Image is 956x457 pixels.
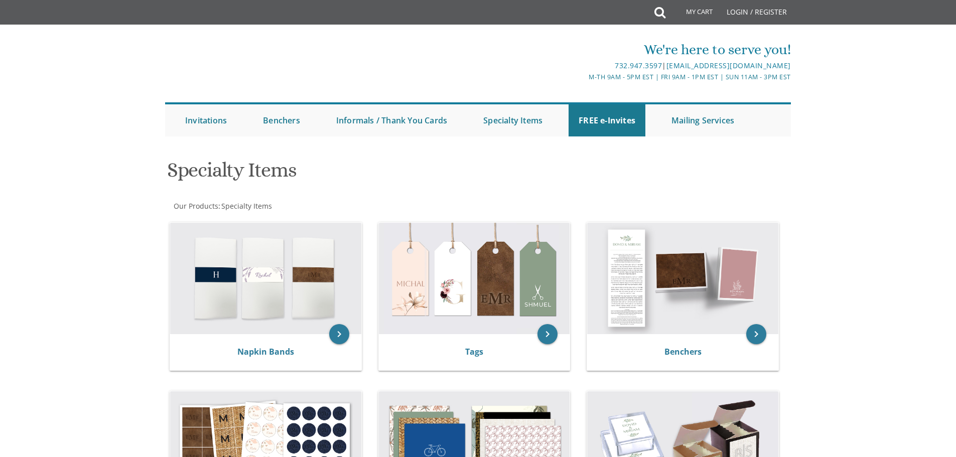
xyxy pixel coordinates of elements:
a: [EMAIL_ADDRESS][DOMAIN_NAME] [666,61,791,70]
a: Invitations [175,104,237,136]
a: Benchers [664,346,702,357]
h1: Specialty Items [167,159,577,189]
a: Mailing Services [661,104,744,136]
a: keyboard_arrow_right [329,324,349,344]
a: Specialty Items [473,104,553,136]
div: : [165,201,478,211]
a: Specialty Items [220,201,272,211]
a: keyboard_arrow_right [537,324,558,344]
img: Napkin Bands [170,223,361,334]
a: Our Products [173,201,218,211]
div: We're here to serve you! [374,40,791,60]
span: Specialty Items [221,201,272,211]
a: Napkin Bands [237,346,294,357]
a: Benchers [253,104,310,136]
a: Tags [465,346,483,357]
a: FREE e-Invites [569,104,645,136]
div: M-Th 9am - 5pm EST | Fri 9am - 1pm EST | Sun 11am - 3pm EST [374,72,791,82]
a: Informals / Thank You Cards [326,104,457,136]
a: keyboard_arrow_right [746,324,766,344]
a: 732.947.3597 [615,61,662,70]
a: My Cart [664,1,720,26]
img: Benchers [587,223,778,334]
div: | [374,60,791,72]
img: Tags [379,223,570,334]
